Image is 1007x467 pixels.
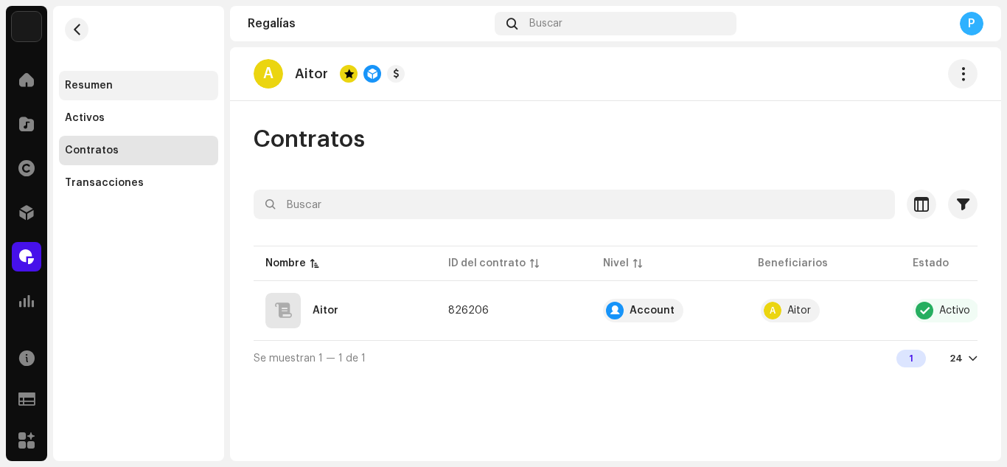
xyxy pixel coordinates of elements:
div: Aitor [787,305,811,316]
img: 297a105e-aa6c-4183-9ff4-27133c00f2e2 [12,12,41,41]
div: Nivel [603,256,629,271]
re-m-nav-item: Resumen [59,71,218,100]
div: A [764,302,781,319]
div: Activos [65,112,105,124]
div: 24 [949,353,963,364]
re-m-nav-item: Contratos [59,136,218,165]
div: A [254,59,283,89]
div: 1 [896,350,926,367]
div: Regalías [248,18,489,30]
div: ID del contrato [448,256,526,271]
span: 826206 [448,305,489,316]
div: Account [630,305,675,316]
div: Activo [939,305,970,316]
re-m-nav-item: Transacciones [59,168,218,198]
div: Nombre [265,256,306,271]
span: Buscar [529,18,562,30]
div: Transacciones [65,177,144,189]
input: Buscar [254,190,895,219]
div: Resumen [65,80,113,91]
span: Account [603,299,734,322]
re-m-nav-item: Activos [59,103,218,133]
span: Se muestran 1 — 1 de 1 [254,353,366,364]
p: Aitor [295,66,328,82]
div: Contratos [65,145,119,156]
div: Aitor [313,305,338,316]
div: P [960,12,983,35]
span: Contratos [254,125,365,154]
